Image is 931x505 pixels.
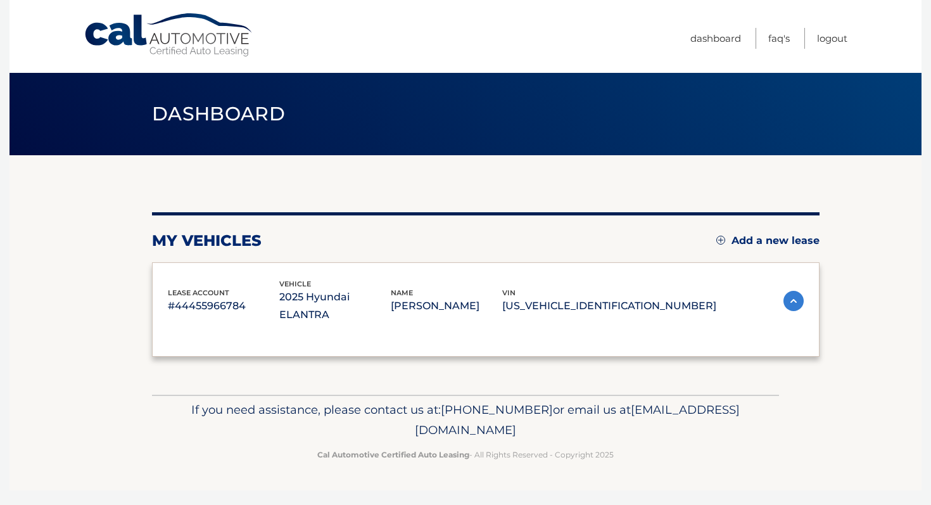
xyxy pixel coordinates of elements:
[152,231,262,250] h2: my vehicles
[690,28,741,49] a: Dashboard
[716,236,725,245] img: add.svg
[160,448,771,461] p: - All Rights Reserved - Copyright 2025
[152,102,285,125] span: Dashboard
[279,279,311,288] span: vehicle
[84,13,255,58] a: Cal Automotive
[783,291,804,311] img: accordion-active.svg
[279,288,391,324] p: 2025 Hyundai ELANTRA
[391,297,502,315] p: [PERSON_NAME]
[441,402,553,417] span: [PHONE_NUMBER]
[502,288,516,297] span: vin
[502,297,716,315] p: [US_VEHICLE_IDENTIFICATION_NUMBER]
[168,288,229,297] span: lease account
[768,28,790,49] a: FAQ's
[391,288,413,297] span: name
[168,297,279,315] p: #44455966784
[160,400,771,440] p: If you need assistance, please contact us at: or email us at
[716,234,820,247] a: Add a new lease
[317,450,469,459] strong: Cal Automotive Certified Auto Leasing
[817,28,847,49] a: Logout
